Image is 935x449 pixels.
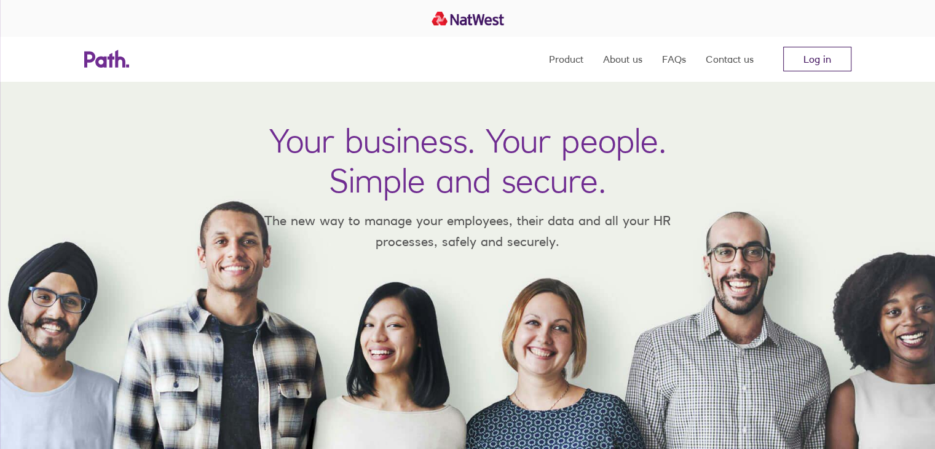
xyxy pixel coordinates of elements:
[706,37,754,81] a: Contact us
[269,121,666,201] h1: Your business. Your people. Simple and secure.
[603,37,642,81] a: About us
[549,37,583,81] a: Product
[247,210,689,252] p: The new way to manage your employees, their data and all your HR processes, safely and securely.
[783,47,851,71] a: Log in
[662,37,686,81] a: FAQs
